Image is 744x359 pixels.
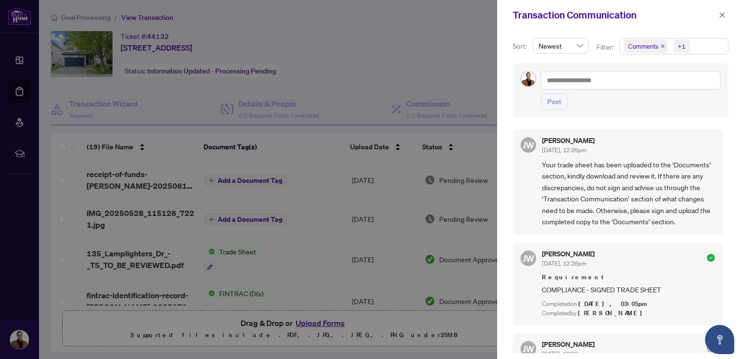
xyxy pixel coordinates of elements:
[660,44,665,49] span: close
[578,300,649,308] span: [DATE], 03:05pm
[542,137,595,144] h5: [PERSON_NAME]
[596,42,615,53] p: Filter:
[628,41,658,51] span: Comments
[539,38,583,53] span: Newest
[542,350,586,358] span: [DATE], 12:23pm
[542,309,715,318] div: Completed by
[542,251,595,257] h5: [PERSON_NAME]
[542,341,595,348] h5: [PERSON_NAME]
[707,254,715,262] span: check-circle
[624,39,668,53] span: Comments
[542,159,715,227] span: Your trade sheet has been uploaded to the ‘Documents’ section, kindly download and review it. If ...
[513,41,529,52] p: Sort:
[521,72,536,86] img: Profile Icon
[522,138,534,152] span: JW
[513,8,716,22] div: Transaction Communication
[705,325,734,354] button: Open asap
[542,284,715,295] span: COMPLIANCE - SIGNED TRADE SHEET
[522,342,534,356] span: JW
[678,41,686,51] div: +1
[522,251,534,265] span: JW
[542,272,715,282] span: Requirement
[707,344,715,352] span: check-circle
[542,146,586,154] span: [DATE], 12:26pm
[719,12,725,18] span: close
[541,93,568,110] button: Post
[542,260,586,267] span: [DATE], 12:26pm
[542,300,715,309] div: Completed on
[578,309,648,317] span: [PERSON_NAME]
